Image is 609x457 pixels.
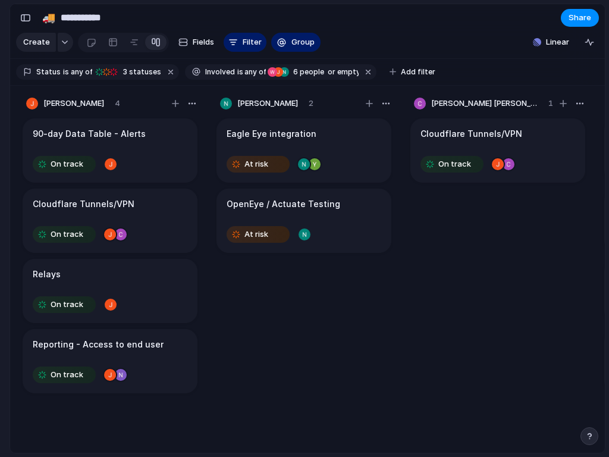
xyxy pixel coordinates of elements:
[30,225,99,244] button: On track
[382,64,442,80] button: Add filter
[63,67,69,77] span: is
[224,33,266,52] button: Filter
[291,36,315,48] span: Group
[290,67,300,76] span: 6
[30,155,99,174] button: On track
[267,65,361,79] button: 6 peopleor empty
[561,9,599,27] button: Share
[23,329,197,393] div: Reporting - Access to end userOn track
[51,158,83,170] span: On track
[33,127,146,140] h1: 90-day Data Table - Alerts
[569,12,591,24] span: Share
[309,98,313,109] span: 2
[243,67,266,77] span: any of
[401,67,435,77] span: Add filter
[33,198,134,211] h1: Cloudflare Tunnels/VPN
[227,198,340,211] h1: OpenEye / Actuate Testing
[417,155,486,174] button: On track
[271,33,321,52] button: Group
[93,65,164,79] button: 3 statuses
[410,118,585,183] div: Cloudflare Tunnels/VPNOn track
[243,36,262,48] span: Filter
[420,127,522,140] h1: Cloudflare Tunnels/VPN
[23,36,50,48] span: Create
[216,118,391,183] div: Eagle Eye integrationAt risk
[235,65,269,79] button: isany of
[30,365,99,384] button: On track
[224,225,293,244] button: At risk
[30,295,99,314] button: On track
[51,228,83,240] span: On track
[69,67,92,77] span: any of
[227,127,316,140] h1: Eagle Eye integration
[23,259,197,323] div: RelaysOn track
[216,189,391,253] div: OpenEye / Actuate TestingAt risk
[205,67,235,77] span: Involved
[431,98,538,109] span: [PERSON_NAME] [PERSON_NAME]
[174,33,219,52] button: Fields
[115,98,120,109] span: 4
[23,118,197,183] div: 90-day Data Table - AlertsOn track
[51,299,83,311] span: On track
[237,67,243,77] span: is
[244,228,268,240] span: At risk
[39,8,58,27] button: 🚚
[326,67,359,77] span: or empty
[290,67,324,77] span: people
[42,10,55,26] div: 🚚
[546,36,569,48] span: Linear
[120,67,161,77] span: statuses
[33,338,164,351] h1: Reporting - Access to end user
[438,158,471,170] span: On track
[548,98,553,109] span: 1
[33,268,61,281] h1: Relays
[244,158,268,170] span: At risk
[237,98,298,109] span: [PERSON_NAME]
[224,155,293,174] button: At risk
[528,33,574,51] button: Linear
[36,67,61,77] span: Status
[23,189,197,253] div: Cloudflare Tunnels/VPNOn track
[120,67,129,76] span: 3
[51,369,83,381] span: On track
[43,98,104,109] span: [PERSON_NAME]
[61,65,95,79] button: isany of
[16,33,56,52] button: Create
[193,36,214,48] span: Fields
